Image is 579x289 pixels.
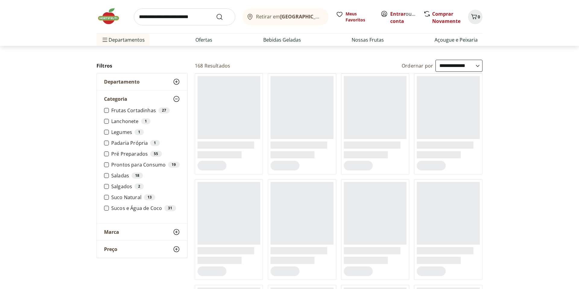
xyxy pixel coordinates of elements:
label: Frutas Cortadinhas [111,107,180,113]
a: Meus Favoritos [336,11,373,23]
div: Categoria [97,107,187,223]
a: Açougue e Peixaria [435,36,478,43]
span: Departamentos [101,33,145,47]
label: Padaria Própria [111,140,180,146]
span: Preço [104,246,117,252]
button: Submit Search [216,13,230,21]
label: Saladas [111,173,180,179]
button: Departamento [97,73,187,90]
a: Nossas Frutas [352,36,384,43]
h2: 168 Resultados [195,62,230,69]
span: Meus Favoritos [346,11,373,23]
button: Carrinho [468,10,482,24]
span: 0 [478,14,480,20]
label: Ordernar por [402,62,433,69]
button: Preço [97,241,187,258]
label: Pré Preparados [111,151,180,157]
button: Retirar em[GEOGRAPHIC_DATA]/[GEOGRAPHIC_DATA] [242,8,329,25]
label: Suco Natural [111,194,180,200]
div: 1 [141,118,150,124]
div: 1 [150,140,160,146]
a: Criar conta [390,11,423,24]
h2: Filtros [96,60,188,72]
div: 31 [164,205,176,211]
a: Comprar Novamente [432,11,460,24]
label: Lanchonete [111,118,180,124]
b: [GEOGRAPHIC_DATA]/[GEOGRAPHIC_DATA] [280,13,382,20]
div: 13 [144,194,155,200]
a: Bebidas Geladas [263,36,301,43]
span: Retirar em [256,14,323,19]
label: Legumes [111,129,180,135]
div: 1 [134,129,144,135]
input: search [134,8,235,25]
span: ou [390,10,417,25]
img: Hortifruti [96,7,127,25]
div: 27 [158,107,170,113]
a: Ofertas [195,36,212,43]
label: Sucos e Água de Coco [111,205,180,211]
span: Departamento [104,79,140,85]
div: 2 [134,183,144,189]
a: Entrar [390,11,406,17]
button: Categoria [97,91,187,107]
div: 18 [131,173,143,179]
span: Marca [104,229,119,235]
button: Marca [97,224,187,240]
div: 19 [168,162,179,168]
label: Salgados [111,183,180,189]
div: 55 [150,151,162,157]
span: Categoria [104,96,127,102]
button: Menu [101,33,109,47]
label: Prontos para Consumo [111,162,180,168]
